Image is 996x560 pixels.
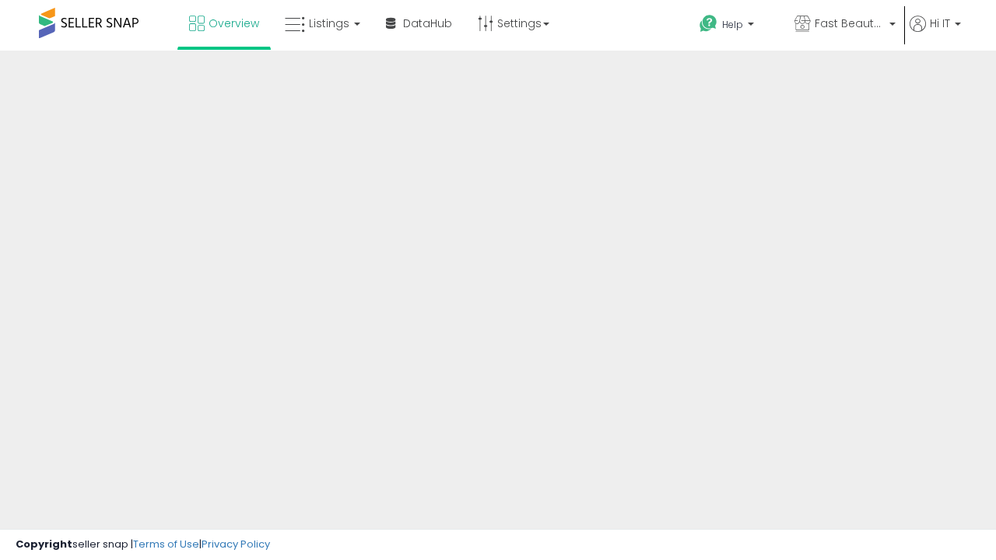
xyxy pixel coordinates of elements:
[16,537,72,551] strong: Copyright
[403,16,452,31] span: DataHub
[815,16,885,31] span: Fast Beauty ([GEOGRAPHIC_DATA])
[16,537,270,552] div: seller snap | |
[209,16,259,31] span: Overview
[133,537,199,551] a: Terms of Use
[687,2,780,51] a: Help
[309,16,349,31] span: Listings
[202,537,270,551] a: Privacy Policy
[930,16,950,31] span: Hi IT
[699,14,718,33] i: Get Help
[722,18,743,31] span: Help
[910,16,961,51] a: Hi IT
